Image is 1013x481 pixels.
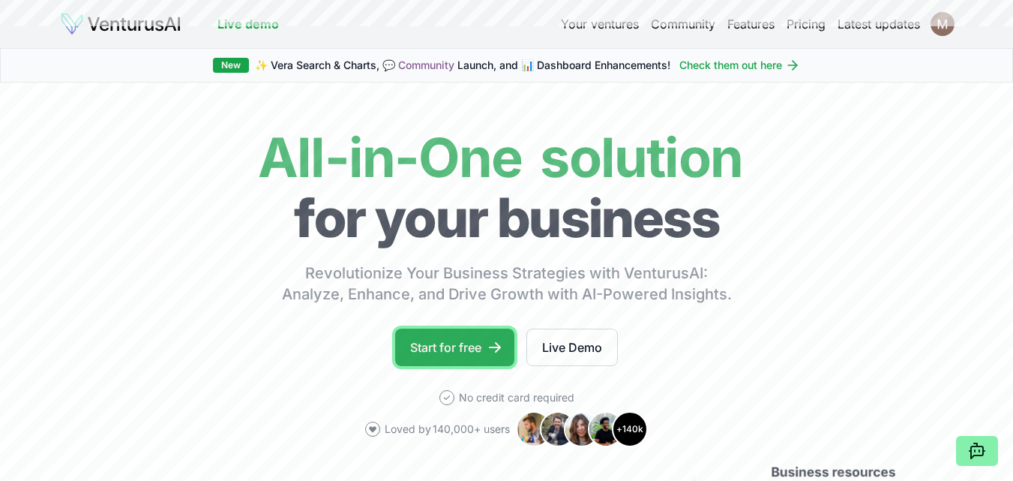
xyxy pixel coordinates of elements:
img: Avatar 3 [564,411,600,447]
img: Avatar 2 [540,411,576,447]
a: Start for free [395,329,514,366]
a: Check them out here [679,58,800,73]
img: Avatar 4 [588,411,624,447]
a: Live Demo [526,329,618,366]
img: Avatar 1 [516,411,552,447]
div: New [213,58,249,73]
span: ✨ Vera Search & Charts, 💬 Launch, and 📊 Dashboard Enhancements! [255,58,670,73]
a: Community [398,59,454,71]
